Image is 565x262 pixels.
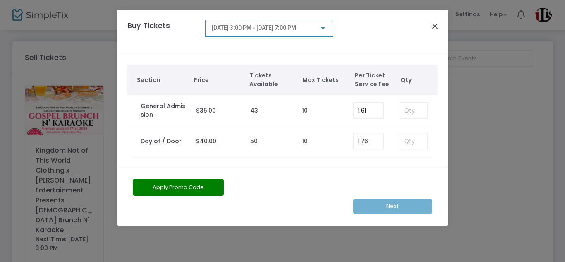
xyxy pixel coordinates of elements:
span: Qty [400,76,433,84]
button: Close [430,21,441,31]
span: $35.00 [196,106,216,115]
label: Day of / Door [141,137,182,146]
input: Enter Service Fee [354,103,383,118]
input: Qty [400,103,427,118]
label: 43 [250,106,258,115]
span: Section [137,76,186,84]
label: 10 [302,106,308,115]
span: Price [194,76,241,84]
button: Apply Promo Code [133,179,224,196]
input: Qty [400,133,427,149]
span: [DATE] 3:00 PM - [DATE] 7:00 PM [212,24,296,31]
span: Per Ticket Service Fee [355,71,396,89]
label: 50 [250,137,258,146]
span: $40.00 [196,137,216,145]
input: Enter Service Fee [354,133,383,149]
h4: Buy Tickets [123,20,201,43]
span: Max Tickets [302,76,347,84]
label: 10 [302,137,308,146]
label: General Admission [141,102,188,119]
span: Tickets Available [249,71,294,89]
